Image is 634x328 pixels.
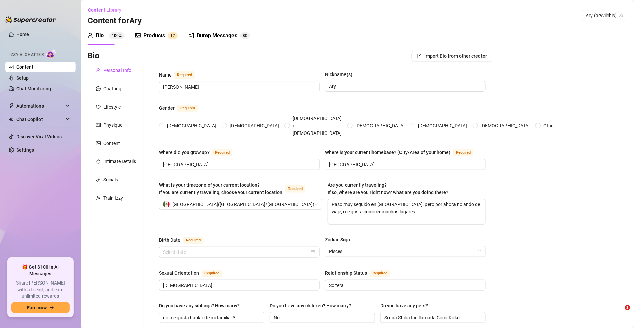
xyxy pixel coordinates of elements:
h3: Content for Ary [88,16,142,26]
div: Socials [103,176,118,183]
a: Home [16,32,29,37]
input: Do you have any siblings? How many? [163,314,259,321]
span: Required [202,270,222,277]
span: 0 [245,33,247,38]
span: experiment [96,196,101,200]
div: Gender [159,104,175,112]
span: Pisces [329,246,481,257]
div: Zodiac Sign [325,236,350,243]
span: Required [370,270,390,277]
input: Sexual Orientation [163,281,314,289]
span: team [619,13,624,18]
input: Where did you grow up? [163,161,314,168]
div: Chatting [103,85,121,92]
span: Are you currently traveling? If so, where are you right now? what are you doing there? [328,182,448,195]
label: Do you have any pets? [380,302,433,309]
textarea: Paso muy seguido en [GEOGRAPHIC_DATA], pero por ahora no ando de viaje, me gusta conocer muchos l... [328,199,485,224]
span: [DEMOGRAPHIC_DATA] [164,122,219,129]
div: Bio [96,32,104,40]
span: [DEMOGRAPHIC_DATA] [478,122,533,129]
input: Birth Date [163,248,309,256]
label: Zodiac Sign [325,236,355,243]
div: Name [159,71,172,79]
span: Required [177,105,198,112]
div: Physique [103,121,122,129]
input: Where is your current homebase? (City/Area of your home) [329,161,480,168]
span: heart [96,105,101,109]
span: thunderbolt [9,103,14,109]
label: Where is your current homebase? (City/Area of your home) [325,148,481,156]
span: 8 [243,33,245,38]
div: Lifestyle [103,103,121,111]
label: Relationship Status [325,269,397,277]
span: 1 [625,305,630,310]
div: Sexual Orientation [159,269,199,277]
div: Intimate Details [103,158,136,165]
span: What is your timezone of your current location? If you are currently traveling, choose your curre... [159,182,282,195]
div: Relationship Status [325,269,367,277]
span: notification [189,33,194,38]
div: Bump Messages [197,32,237,40]
div: Do you have any pets? [380,302,428,309]
input: Name [163,83,314,91]
button: Earn nowarrow-right [11,302,70,313]
label: Do you have any children? How many? [270,302,356,309]
div: Do you have any siblings? How many? [159,302,240,309]
span: [GEOGRAPHIC_DATA] ( [GEOGRAPHIC_DATA]/[GEOGRAPHIC_DATA] ) [172,199,314,209]
span: Required [183,237,203,244]
button: Content Library [88,5,127,16]
div: Content [103,140,120,147]
span: Required [174,71,195,79]
label: Sexual Orientation [159,269,229,277]
div: Train Izzy [103,194,123,202]
div: Nickname(s) [325,71,352,78]
input: Relationship Status [329,281,480,289]
button: Import Bio from other creator [412,51,492,61]
div: Birth Date [159,236,181,244]
label: Birth Date [159,236,211,244]
input: Do you have any pets? [384,314,480,321]
div: Where is your current homebase? (City/Area of your home) [325,149,450,156]
span: fire [96,159,101,164]
input: Do you have any children? How many? [274,314,369,321]
span: [DEMOGRAPHIC_DATA] [415,122,470,129]
span: Chat Copilot [16,114,64,125]
span: Ary (aryvilchis) [586,10,623,21]
span: picture [96,141,101,146]
sup: 12 [168,32,178,39]
label: Do you have any siblings? How many? [159,302,244,309]
div: Personal Info [103,67,131,74]
sup: 100% [109,32,125,39]
img: mx [163,201,170,208]
input: Nickname(s) [329,83,480,90]
label: Name [159,71,202,79]
span: picture [135,33,141,38]
a: Chat Monitoring [16,86,51,91]
span: arrow-right [49,305,54,310]
img: AI Chatter [46,49,57,59]
span: [DEMOGRAPHIC_DATA] / [DEMOGRAPHIC_DATA] [290,115,344,137]
label: Nickname(s) [325,71,357,78]
img: Chat Copilot [9,117,13,122]
span: Content Library [88,7,121,13]
span: import [417,54,422,58]
span: [DEMOGRAPHIC_DATA] [227,122,282,129]
h3: Bio [88,51,100,61]
span: 1 [170,33,173,38]
img: logo-BBDzfeDw.svg [5,16,56,23]
span: [DEMOGRAPHIC_DATA] [353,122,407,129]
span: Izzy AI Chatter [9,52,44,58]
span: idcard [96,123,101,127]
span: user [88,33,93,38]
a: Settings [16,147,34,153]
span: Required [453,149,473,156]
label: Where did you grow up? [159,148,240,156]
span: Other [541,122,558,129]
div: Where did you grow up? [159,149,210,156]
span: Required [212,149,232,156]
span: Required [285,185,305,193]
a: Content [16,64,33,70]
a: Setup [16,75,29,81]
span: Share [PERSON_NAME] with a friend, and earn unlimited rewards [11,280,70,300]
span: Earn now [27,305,47,310]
